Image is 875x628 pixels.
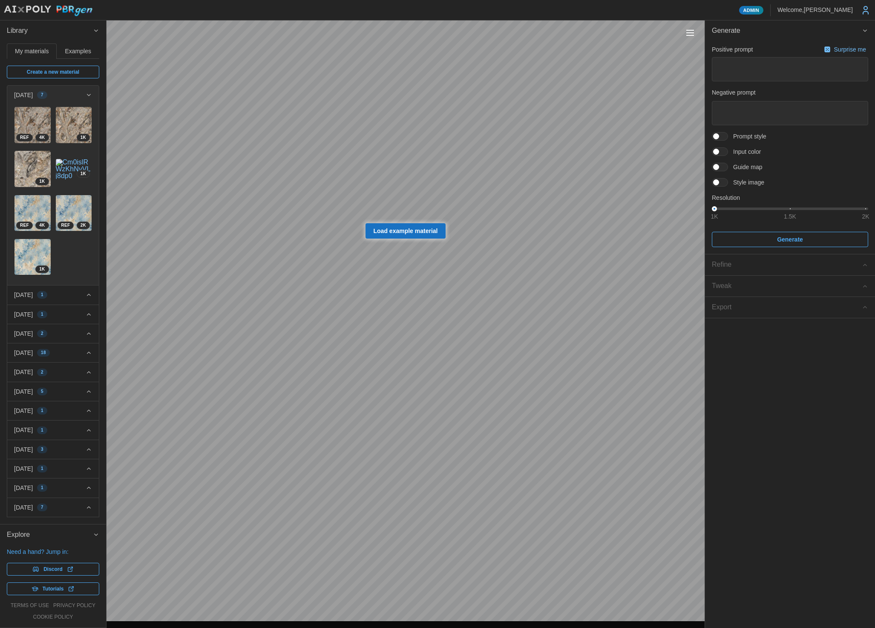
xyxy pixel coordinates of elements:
[705,20,875,41] button: Generate
[7,382,99,401] button: [DATE]5
[7,20,93,41] span: Library
[14,445,33,454] p: [DATE]
[684,27,696,39] button: Toggle viewport controls
[366,223,446,239] a: Load example material
[41,330,43,337] span: 2
[7,343,99,362] button: [DATE]18
[14,107,51,143] img: X6JGLf9RhmkUuKsqbrwW
[14,464,33,473] p: [DATE]
[39,134,45,141] span: 4 K
[7,104,99,285] div: [DATE]7
[41,369,43,376] span: 2
[41,407,43,414] span: 1
[777,232,803,247] span: Generate
[7,563,99,576] a: Discord
[14,195,51,231] img: gPaVwnmjBYiO0FZjrBhD
[712,20,862,41] span: Generate
[41,465,43,472] span: 1
[712,88,868,97] p: Negative prompt
[56,159,92,179] img: Cm0islRWzKhNyVLj8dp0
[728,178,764,187] span: Style image
[14,151,51,187] img: EuhqecimirXSJISmmvsR
[81,222,86,229] span: 2 K
[41,388,43,395] span: 5
[14,484,33,492] p: [DATE]
[712,259,862,270] div: Refine
[14,150,51,187] a: EuhqecimirXSJISmmvsR1K
[743,6,759,14] span: Admin
[20,134,29,141] span: REF
[14,107,51,144] a: X6JGLf9RhmkUuKsqbrwW4KREF
[56,195,92,231] img: rnXIFEEA1OvcQPrDGUrB
[41,311,43,318] span: 1
[14,291,33,299] p: [DATE]
[14,368,33,376] p: [DATE]
[43,583,64,595] span: Tutorials
[14,329,33,338] p: [DATE]
[55,150,92,187] a: Cm0islRWzKhNyVLj8dp01K
[81,134,86,141] span: 1 K
[712,193,868,202] p: Resolution
[728,147,761,156] span: Input color
[41,484,43,491] span: 1
[712,276,862,297] span: Tweak
[33,614,73,621] a: cookie policy
[7,517,99,536] button: [DATE]2
[374,224,438,238] span: Load example material
[7,421,99,439] button: [DATE]1
[41,427,43,434] span: 1
[56,107,92,143] img: AwAGGPbGqnPQMwD7Y0Dc
[14,349,33,357] p: [DATE]
[705,297,875,318] button: Export
[14,406,33,415] p: [DATE]
[7,66,99,78] a: Create a new material
[7,498,99,517] button: [DATE]7
[14,239,51,276] a: K230wlA7a0HMAIeSlrPZ1K
[7,524,93,545] span: Explore
[41,504,43,511] span: 7
[777,6,853,14] p: Welcome, [PERSON_NAME]
[14,195,51,232] a: gPaVwnmjBYiO0FZjrBhD4KREF
[41,92,43,98] span: 7
[41,349,46,356] span: 18
[7,440,99,459] button: [DATE]3
[7,285,99,304] button: [DATE]1
[20,222,29,229] span: REF
[728,163,762,171] span: Guide map
[53,602,95,609] a: privacy policy
[712,297,862,318] span: Export
[15,48,49,54] span: My materials
[705,276,875,297] button: Tweak
[705,41,875,254] div: Generate
[7,305,99,324] button: [DATE]1
[41,446,43,453] span: 3
[14,91,33,99] p: [DATE]
[39,178,45,185] span: 1 K
[7,401,99,420] button: [DATE]1
[39,222,45,229] span: 4 K
[834,45,868,54] p: Surprise me
[65,48,91,54] span: Examples
[61,222,70,229] span: REF
[712,45,753,54] p: Positive prompt
[11,602,49,609] a: terms of use
[14,387,33,396] p: [DATE]
[7,478,99,497] button: [DATE]1
[728,132,766,141] span: Prompt style
[14,503,33,512] p: [DATE]
[3,5,93,17] img: AIxPoly PBRgen
[14,310,33,319] p: [DATE]
[81,170,86,177] span: 1 K
[7,86,99,104] button: [DATE]7
[7,547,99,556] p: Need a hand? Jump in:
[14,426,33,434] p: [DATE]
[712,232,868,247] button: Generate
[41,291,43,298] span: 1
[39,266,45,273] span: 1 K
[7,324,99,343] button: [DATE]2
[7,582,99,595] a: Tutorials
[14,239,51,275] img: K230wlA7a0HMAIeSlrPZ
[55,107,92,144] a: AwAGGPbGqnPQMwD7Y0Dc1K
[7,459,99,478] button: [DATE]1
[55,195,92,232] a: rnXIFEEA1OvcQPrDGUrB2KREF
